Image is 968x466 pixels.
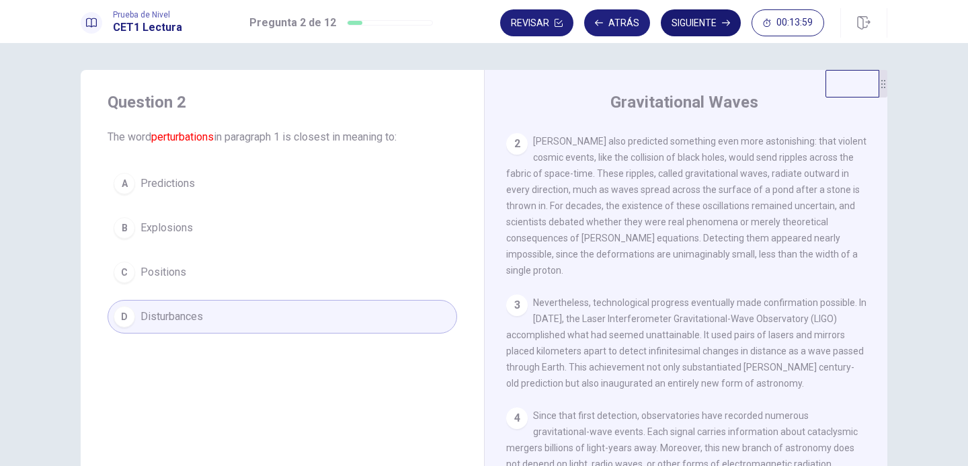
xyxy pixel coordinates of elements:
div: A [114,173,135,194]
div: B [114,217,135,239]
span: 00:13:59 [776,17,813,28]
button: Atrás [584,9,650,36]
h4: Gravitational Waves [610,91,758,113]
div: C [114,262,135,283]
div: 2 [506,133,528,155]
button: CPositions [108,256,457,289]
h4: Question 2 [108,91,457,113]
span: Disturbances [140,309,203,325]
button: Revisar [500,9,573,36]
button: APredictions [108,167,457,200]
h1: Pregunta 2 de 12 [249,15,336,31]
button: 00:13:59 [752,9,824,36]
span: Nevertheless, technological progress eventually made confirmation possible. In [DATE], the Laser ... [506,297,866,389]
div: D [114,306,135,327]
div: 4 [506,407,528,429]
h1: CET1 Lectura [113,20,182,36]
span: Positions [140,264,186,280]
span: [PERSON_NAME] also predicted something even more astonishing: that violent cosmic events, like th... [506,136,866,276]
span: Prueba de Nivel [113,10,182,20]
span: Predictions [140,176,195,192]
span: The word in paragraph 1 is closest in meaning to: [108,129,457,145]
span: Explosions [140,220,193,236]
button: Siguiente [661,9,741,36]
button: BExplosions [108,211,457,245]
div: 3 [506,295,528,316]
button: DDisturbances [108,300,457,334]
font: perturbations [151,130,214,143]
